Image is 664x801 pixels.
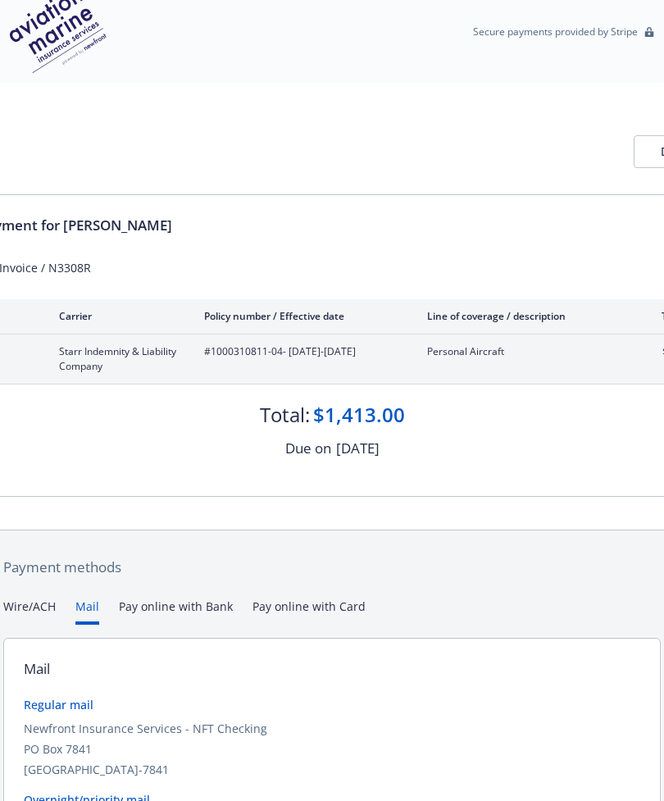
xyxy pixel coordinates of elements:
div: Policy number / Effective date [204,309,401,323]
div: Due on [285,438,331,459]
div: [GEOGRAPHIC_DATA]-7841 [24,761,640,778]
div: Payment methods [3,557,661,578]
div: $1,413.00 [313,401,405,429]
button: Mail [75,598,99,625]
p: Secure payments provided by Stripe [473,25,638,39]
span: Personal Aircraft [427,344,620,359]
div: PO Box 7841 [24,740,640,758]
div: Total: [260,401,310,429]
button: Wire/ACH [3,598,56,625]
div: [DATE] [336,438,380,459]
div: Line of coverage / description [427,309,620,323]
button: Pay online with Bank [119,598,233,625]
div: Regular mail [24,696,640,713]
span: Starr Indemnity & Liability Company [59,344,178,374]
div: Mail [24,658,50,680]
div: Carrier [59,309,178,323]
div: Newfront Insurance Services - NFT Checking [24,720,640,737]
button: Pay online with Card [252,598,366,625]
span: #1000310811-04 - [DATE]-[DATE] [204,344,401,359]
